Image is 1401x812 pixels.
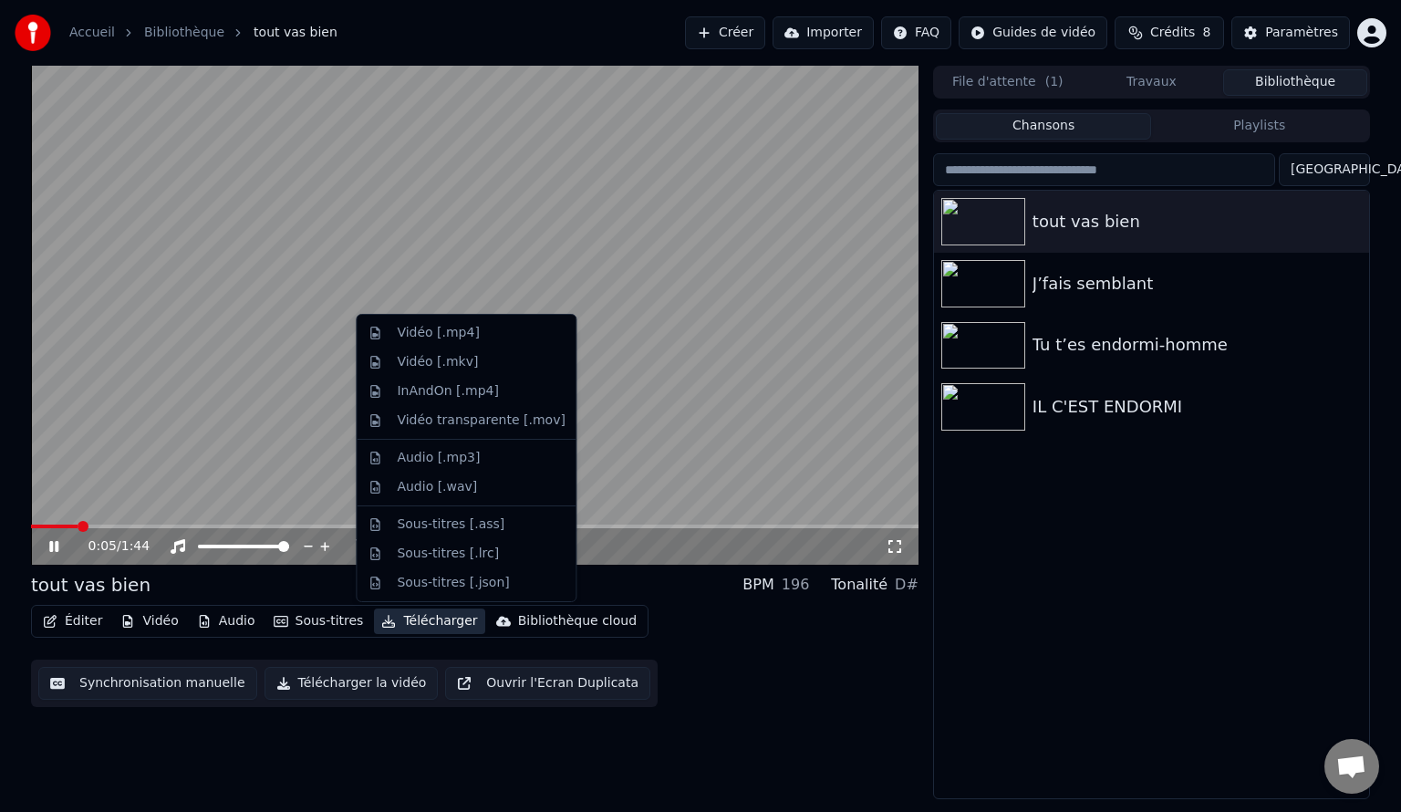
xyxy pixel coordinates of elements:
[936,69,1080,96] button: File d'attente
[782,574,810,596] div: 196
[936,113,1152,140] button: Chansons
[1115,16,1224,49] button: Crédits8
[518,612,637,630] div: Bibliothèque cloud
[88,537,117,556] span: 0:05
[144,24,224,42] a: Bibliothèque
[895,574,918,596] div: D#
[742,574,773,596] div: BPM
[1033,271,1362,297] div: J’fais semblant
[113,609,185,634] button: Vidéo
[1231,16,1350,49] button: Paramètres
[959,16,1107,49] button: Guides de vidéo
[88,537,132,556] div: /
[1202,24,1210,42] span: 8
[397,324,479,342] div: Vidéo [.mp4]
[1150,24,1195,42] span: Crédits
[1033,209,1362,234] div: tout vas bien
[374,609,484,634] button: Télécharger
[445,667,650,700] button: Ouvrir l'Ecran Duplicata
[15,15,51,51] img: youka
[1045,73,1064,91] span: ( 1 )
[265,667,439,700] button: Télécharger la vidéo
[69,24,337,42] nav: breadcrumb
[1080,69,1224,96] button: Travaux
[881,16,951,49] button: FAQ
[685,16,765,49] button: Créer
[69,24,115,42] a: Accueil
[1223,69,1367,96] button: Bibliothèque
[397,382,499,401] div: InAndOn [.mp4]
[1033,332,1362,358] div: Tu t’es endormi-homme
[773,16,874,49] button: Importer
[1033,394,1362,420] div: IL C'EST ENDORMI
[266,609,371,634] button: Sous-titres
[831,574,887,596] div: Tonalité
[254,24,337,42] span: tout vas bien
[1151,113,1367,140] button: Playlists
[36,609,109,634] button: Éditer
[397,449,480,467] div: Audio [.mp3]
[38,667,257,700] button: Synchronisation manuelle
[397,411,565,430] div: Vidéo transparente [.mov]
[1324,739,1379,794] div: Ouvrir le chat
[190,609,263,634] button: Audio
[31,572,150,598] div: tout vas bien
[397,353,478,371] div: Vidéo [.mkv]
[397,515,504,534] div: Sous-titres [.ass]
[397,574,509,592] div: Sous-titres [.json]
[397,545,499,563] div: Sous-titres [.lrc]
[1265,24,1338,42] div: Paramètres
[121,537,150,556] span: 1:44
[397,478,477,496] div: Audio [.wav]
